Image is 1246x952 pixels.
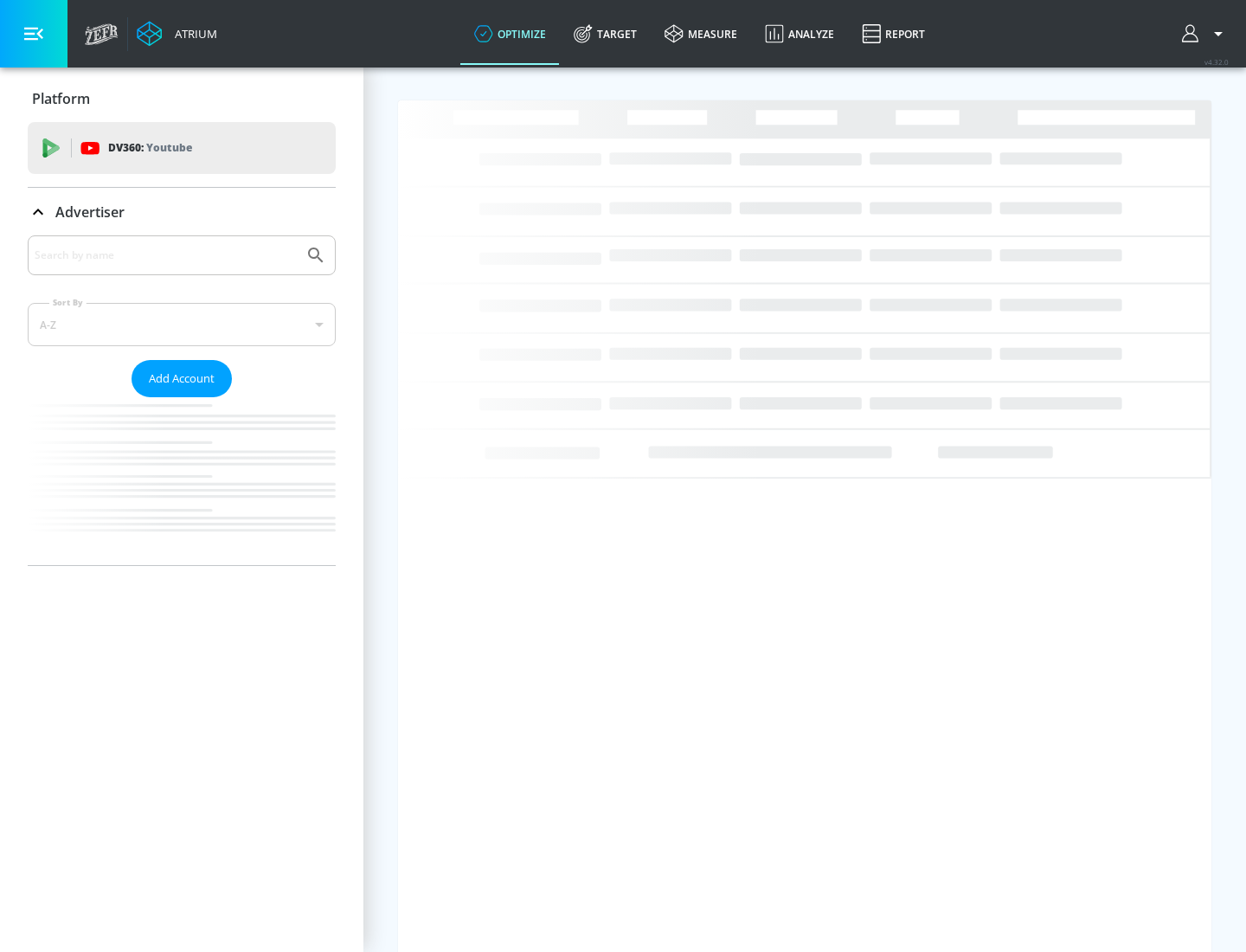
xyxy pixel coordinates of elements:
[28,74,336,123] div: Platform
[28,122,336,174] div: DV360: Youtube
[35,244,297,267] input: Search by name
[55,203,125,222] p: Advertiser
[28,235,336,565] div: Advertiser
[149,369,215,389] span: Add Account
[49,297,87,308] label: Sort By
[560,3,651,65] a: Target
[168,26,217,42] div: Atrium
[28,397,336,565] nav: list of Advertiser
[28,188,336,236] div: Advertiser
[460,3,560,65] a: optimize
[848,3,939,65] a: Report
[651,3,751,65] a: measure
[32,89,90,108] p: Platform
[1204,57,1229,67] span: v 4.32.0
[108,138,192,158] p: DV360:
[132,360,232,397] button: Add Account
[137,21,217,47] a: Atrium
[751,3,848,65] a: Analyze
[146,138,192,157] p: Youtube
[28,303,336,346] div: A-Z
